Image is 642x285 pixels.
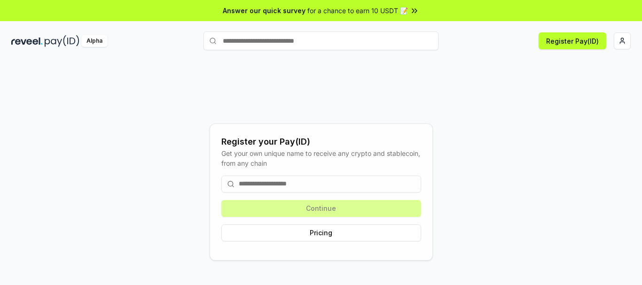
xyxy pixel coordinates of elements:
div: Get your own unique name to receive any crypto and stablecoin, from any chain [221,148,421,168]
div: Alpha [81,35,108,47]
span: Answer our quick survey [223,6,305,15]
span: for a chance to earn 10 USDT 📝 [307,6,408,15]
img: reveel_dark [11,35,43,47]
button: Register Pay(ID) [539,32,606,49]
button: Pricing [221,224,421,241]
img: pay_id [45,35,79,47]
div: Register your Pay(ID) [221,135,421,148]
